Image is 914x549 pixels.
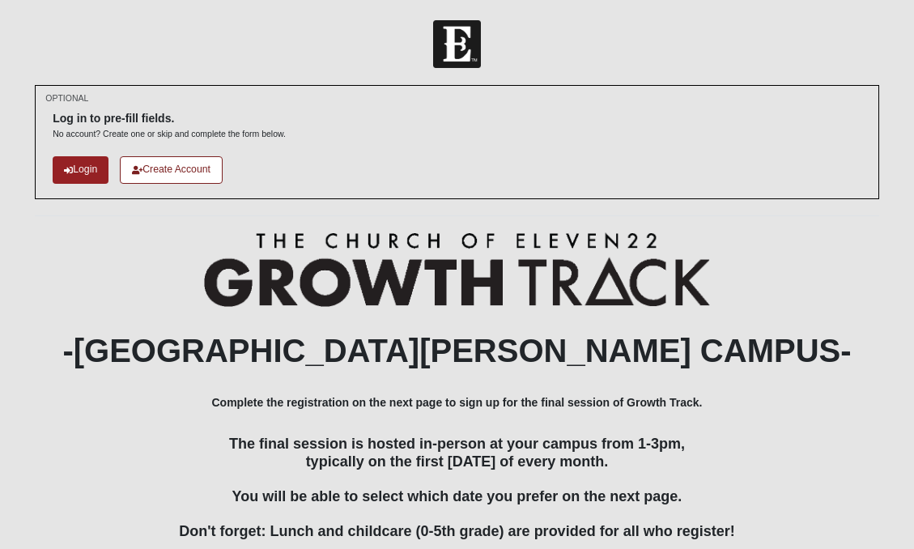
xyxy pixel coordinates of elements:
img: Church of Eleven22 Logo [433,20,481,68]
span: typically on the first [DATE] of every month. [306,453,609,470]
h6: Log in to pre-fill fields. [53,112,286,126]
small: OPTIONAL [45,92,88,104]
b: -[GEOGRAPHIC_DATA][PERSON_NAME] CAMPUS- [62,333,851,368]
b: Complete the registration on the next page to sign up for the final session of Growth Track. [212,396,703,409]
span: You will be able to select which date you prefer on the next page. [232,488,682,504]
span: Don't forget: Lunch and childcare (0-5th grade) are provided for all who register! [179,523,734,539]
a: Create Account [120,156,223,183]
img: Growth Track Logo [204,232,711,307]
p: No account? Create one or skip and complete the form below. [53,128,286,140]
a: Login [53,156,108,183]
span: The final session is hosted in-person at your campus from 1-3pm, [229,436,685,452]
